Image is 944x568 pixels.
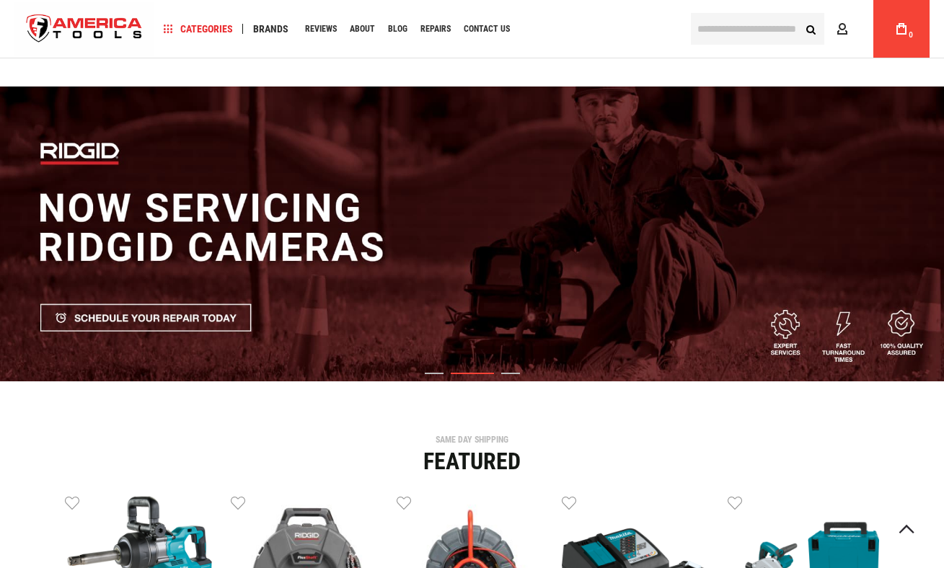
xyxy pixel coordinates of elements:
a: Blog [381,19,414,39]
a: store logo [14,2,154,56]
span: 0 [909,31,913,39]
div: Featured [11,450,933,473]
span: Reviews [305,25,337,33]
span: About [350,25,375,33]
a: Reviews [299,19,343,39]
button: Search [797,15,824,43]
img: America Tools [14,2,154,56]
span: Brands [253,24,288,34]
span: Blog [388,25,407,33]
a: About [343,19,381,39]
span: Repairs [420,25,451,33]
a: Contact Us [457,19,516,39]
div: SAME DAY SHIPPING [11,435,933,444]
a: Categories [157,19,239,39]
a: Repairs [414,19,457,39]
span: Categories [164,24,233,34]
span: Contact Us [464,25,510,33]
a: Brands [247,19,295,39]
